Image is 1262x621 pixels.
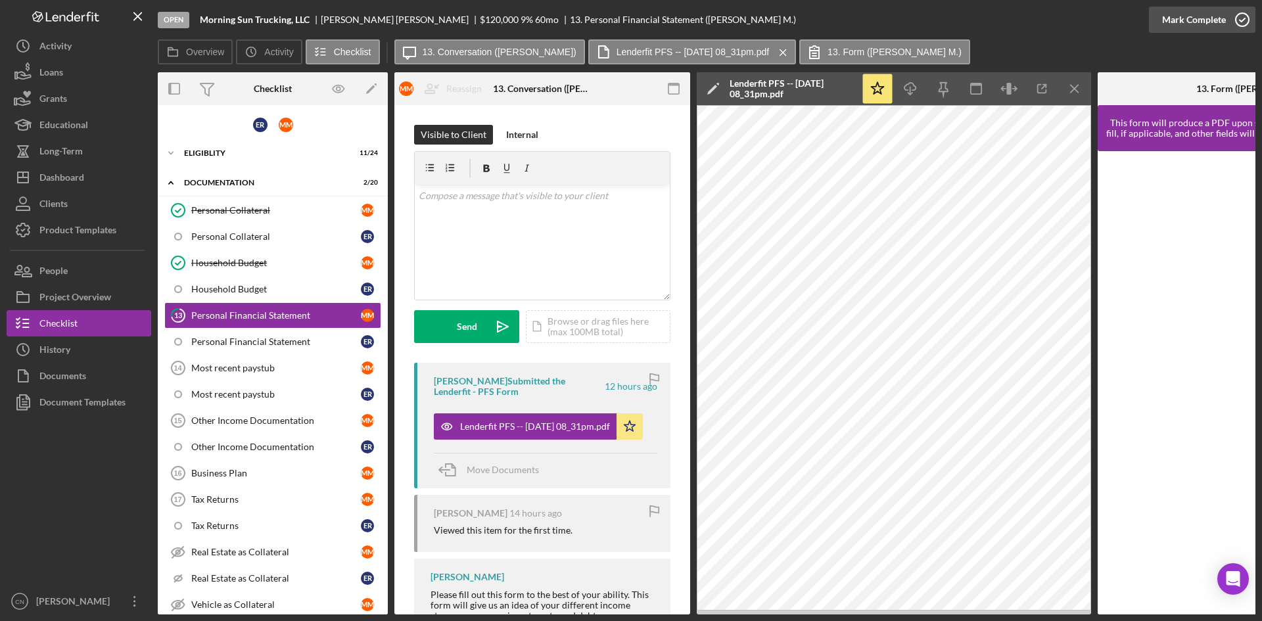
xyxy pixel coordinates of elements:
div: M M [361,493,374,506]
a: 13Personal Financial StatementMM [164,302,381,329]
a: Tax ReturnsER [164,513,381,539]
div: E R [253,118,268,132]
button: Send [414,310,519,343]
a: Other Income DocumentationER [164,434,381,460]
div: M M [361,309,374,322]
text: CN [15,598,24,605]
label: Lenderfit PFS -- [DATE] 08_31pm.pdf [617,47,769,57]
a: Vehicle as CollateralMM [164,591,381,618]
button: Mark Complete [1149,7,1255,33]
div: 9 % [521,14,533,25]
div: M M [361,204,374,217]
a: 15Other Income DocumentationMM [164,407,381,434]
div: M M [361,361,374,375]
b: Morning Sun Trucking, LLC [200,14,310,25]
div: E R [361,230,374,243]
button: Move Documents [434,453,552,486]
div: Visible to Client [421,125,486,145]
div: 13. Conversation ([PERSON_NAME]) [493,83,592,94]
div: 2 / 20 [354,179,378,187]
a: 16Business PlanMM [164,460,381,486]
div: Personal Collateral [191,205,361,216]
span: $120,000 [480,14,519,25]
div: E R [361,388,374,401]
a: Household BudgetER [164,276,381,302]
a: Personal Financial StatementER [164,329,381,355]
div: Send [457,310,477,343]
button: 13. Conversation ([PERSON_NAME]) [394,39,585,64]
span: Move Documents [467,464,539,475]
div: Real Estate as Collateral [191,573,361,584]
div: E R [361,283,374,296]
a: 14Most recent paystubMM [164,355,381,381]
button: Checklist [306,39,380,64]
div: Household Budget [191,284,361,294]
div: E R [361,519,374,532]
a: Personal CollateralER [164,223,381,250]
div: Mark Complete [1162,7,1226,33]
div: [PERSON_NAME] [431,572,504,582]
div: Most recent paystub [191,363,361,373]
div: 60 mo [535,14,559,25]
div: Tax Returns [191,494,361,505]
button: Internal [500,125,545,145]
div: [PERSON_NAME] [434,508,507,518]
div: [PERSON_NAME] Submitted the Lenderfit - PFS Form [434,376,603,397]
div: Personal Collateral [191,231,361,242]
div: [PERSON_NAME] [33,588,118,618]
div: M M [361,414,374,427]
div: 11 / 24 [354,149,378,157]
div: M M [361,467,374,480]
div: Household Budget [191,258,361,268]
div: Open Intercom Messenger [1217,563,1249,595]
div: Eligiblity [184,149,345,157]
a: Personal CollateralMM [164,197,381,223]
a: Most recent paystubER [164,381,381,407]
button: 13. Form ([PERSON_NAME] M.) [799,39,970,64]
tspan: 16 [174,469,181,477]
a: Real Estate as CollateralER [164,565,381,591]
button: MMReassign [392,76,495,102]
label: 13. Conversation ([PERSON_NAME]) [423,47,576,57]
div: Viewed this item for the first time. [434,525,573,536]
button: Lenderfit PFS -- [DATE] 08_31pm.pdf [434,413,643,440]
button: Lenderfit PFS -- [DATE] 08_31pm.pdf [588,39,796,64]
div: 13. Personal Financial Statement ([PERSON_NAME] M.) [570,14,796,25]
label: Checklist [334,47,371,57]
div: Please fill out this form to the best of your ability. This form will give us an idea of your dif... [431,589,657,621]
label: 13. Form ([PERSON_NAME] M.) [828,47,962,57]
div: Open [158,12,189,28]
button: CN[PERSON_NAME] [7,588,151,614]
div: M M [361,598,374,611]
time: 2025-09-22 23:13 [509,508,562,518]
div: Documentation [184,179,345,187]
button: Overview [158,39,233,64]
div: Business Plan [191,468,361,478]
label: Overview [186,47,224,57]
